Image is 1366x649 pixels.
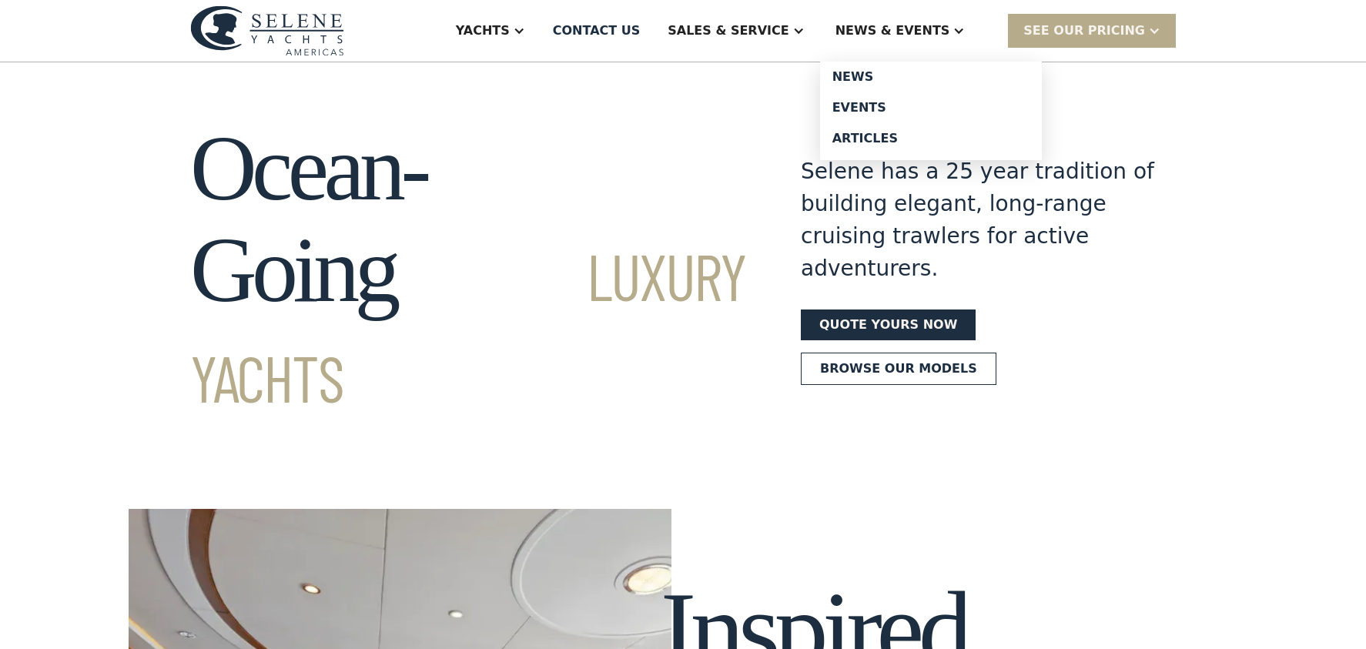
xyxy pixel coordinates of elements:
[1008,14,1176,47] div: SEE Our Pricing
[820,92,1042,123] a: Events
[1023,22,1145,40] div: SEE Our Pricing
[820,62,1042,92] a: News
[190,118,745,423] h1: Ocean-Going
[801,156,1155,285] div: Selene has a 25 year tradition of building elegant, long-range cruising trawlers for active adven...
[553,22,641,40] div: Contact US
[668,22,788,40] div: Sales & Service
[820,62,1042,160] nav: News & EVENTS
[456,22,510,40] div: Yachts
[832,132,1030,145] div: Articles
[832,102,1030,114] div: Events
[801,309,976,340] a: Quote yours now
[190,236,745,416] span: Luxury Yachts
[832,71,1030,83] div: News
[835,22,950,40] div: News & EVENTS
[190,5,344,55] img: logo
[820,123,1042,154] a: Articles
[801,353,996,385] a: Browse our models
